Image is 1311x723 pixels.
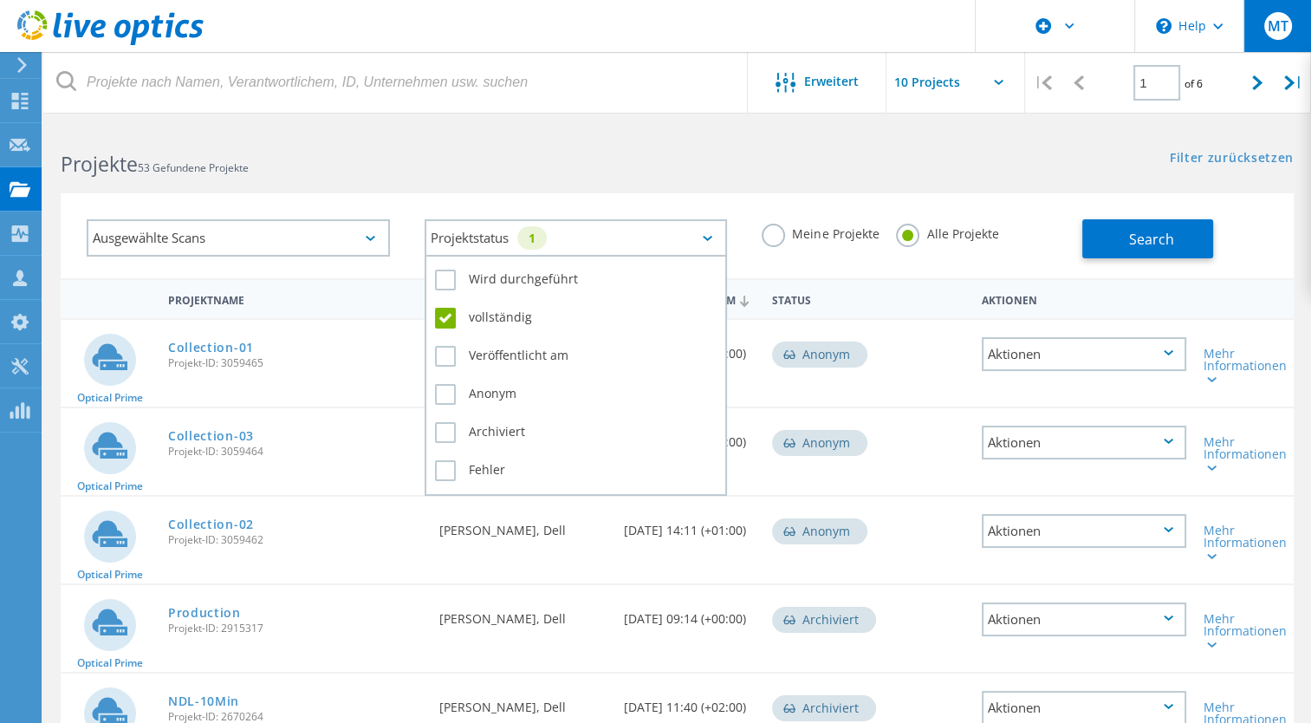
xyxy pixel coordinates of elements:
[168,358,422,368] span: Projekt-ID: 3059465
[168,712,422,722] span: Projekt-ID: 2670264
[168,430,254,442] a: Collection-03
[615,585,763,642] div: [DATE] 09:14 (+00:00)
[1204,524,1285,561] div: Mehr Informationen
[431,585,615,642] div: [PERSON_NAME], Dell
[77,570,143,580] span: Optical Prime
[87,219,390,257] div: Ausgewählte Scans
[435,308,717,329] label: vollständig
[615,497,763,554] div: [DATE] 14:11 (+01:00)
[982,514,1186,548] div: Aktionen
[772,430,867,456] div: Anonym
[982,602,1186,636] div: Aktionen
[138,160,249,175] span: 53 Gefundene Projekte
[1204,348,1285,384] div: Mehr Informationen
[1275,52,1311,114] div: |
[973,283,1195,315] div: Aktionen
[168,446,422,457] span: Projekt-ID: 3059464
[168,607,241,619] a: Production
[159,283,431,315] div: Projektname
[61,150,138,178] b: Projekte
[1082,219,1213,258] button: Search
[435,460,717,481] label: Fehler
[168,695,239,707] a: NDL-10Min
[1129,230,1174,249] span: Search
[896,224,998,240] label: Alle Projekte
[168,518,254,531] a: Collection-02
[1025,52,1061,114] div: |
[804,75,859,88] span: Erweitert
[1204,613,1285,649] div: Mehr Informationen
[168,342,254,354] a: Collection-01
[1156,18,1171,34] svg: \n
[77,658,143,668] span: Optical Prime
[762,224,879,240] label: Meine Projekte
[982,426,1186,459] div: Aktionen
[772,695,876,721] div: Archiviert
[772,607,876,633] div: Archiviert
[435,422,717,443] label: Archiviert
[435,346,717,367] label: Veröffentlicht am
[763,283,874,315] div: Status
[1170,152,1294,166] a: Filter zurücksetzen
[517,226,547,250] div: 1
[772,342,867,368] div: Anonym
[435,270,717,290] label: Wird durchgeführt
[43,52,749,113] input: Projekte nach Namen, Verantwortlichem, ID, Unternehmen usw. suchen
[1267,19,1288,33] span: MT
[435,384,717,405] label: Anonym
[77,393,143,403] span: Optical Prime
[77,481,143,492] span: Optical Prime
[1204,436,1285,472] div: Mehr Informationen
[772,518,867,544] div: Anonym
[1184,76,1203,91] span: of 6
[17,36,204,49] a: Live Optics Dashboard
[168,623,422,634] span: Projekt-ID: 2915317
[425,219,728,257] div: Projektstatus
[168,535,422,545] span: Projekt-ID: 3059462
[431,497,615,554] div: [PERSON_NAME], Dell
[982,337,1186,371] div: Aktionen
